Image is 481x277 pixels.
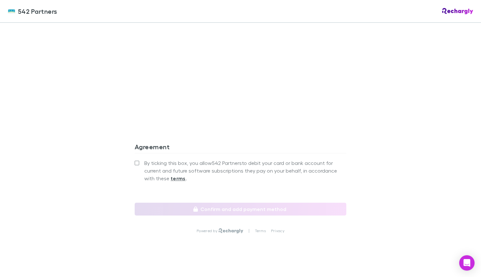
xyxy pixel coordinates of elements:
[135,203,346,216] button: Confirm and add payment method
[144,159,346,182] span: By ticking this box, you allow 542 Partners to debit your card or bank account for current and fu...
[219,228,243,233] img: Rechargly Logo
[135,143,346,153] h3: Agreement
[197,228,219,233] p: Powered by
[8,7,15,15] img: 542 Partners's Logo
[255,228,266,233] a: Terms
[442,8,473,14] img: Rechargly Logo
[459,255,475,271] div: Open Intercom Messenger
[171,175,186,182] strong: terms
[271,228,284,233] a: Privacy
[249,228,249,233] p: |
[18,6,57,16] span: 542 Partners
